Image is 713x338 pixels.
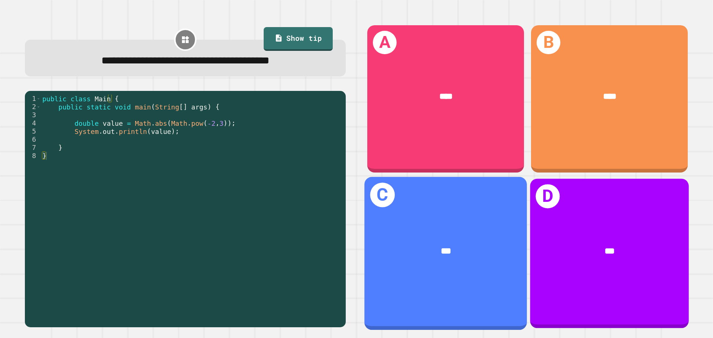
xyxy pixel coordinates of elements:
[25,152,41,160] div: 8
[373,31,397,55] h1: A
[36,103,40,111] span: Toggle code folding, rows 2 through 7
[536,184,560,209] h1: D
[25,103,41,111] div: 2
[370,183,395,207] h1: C
[25,135,41,144] div: 6
[25,111,41,119] div: 3
[25,127,41,135] div: 5
[25,95,41,103] div: 1
[25,144,41,152] div: 7
[25,119,41,127] div: 4
[537,31,560,55] h1: B
[264,27,333,51] a: Show tip
[36,95,40,103] span: Toggle code folding, rows 1 through 8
